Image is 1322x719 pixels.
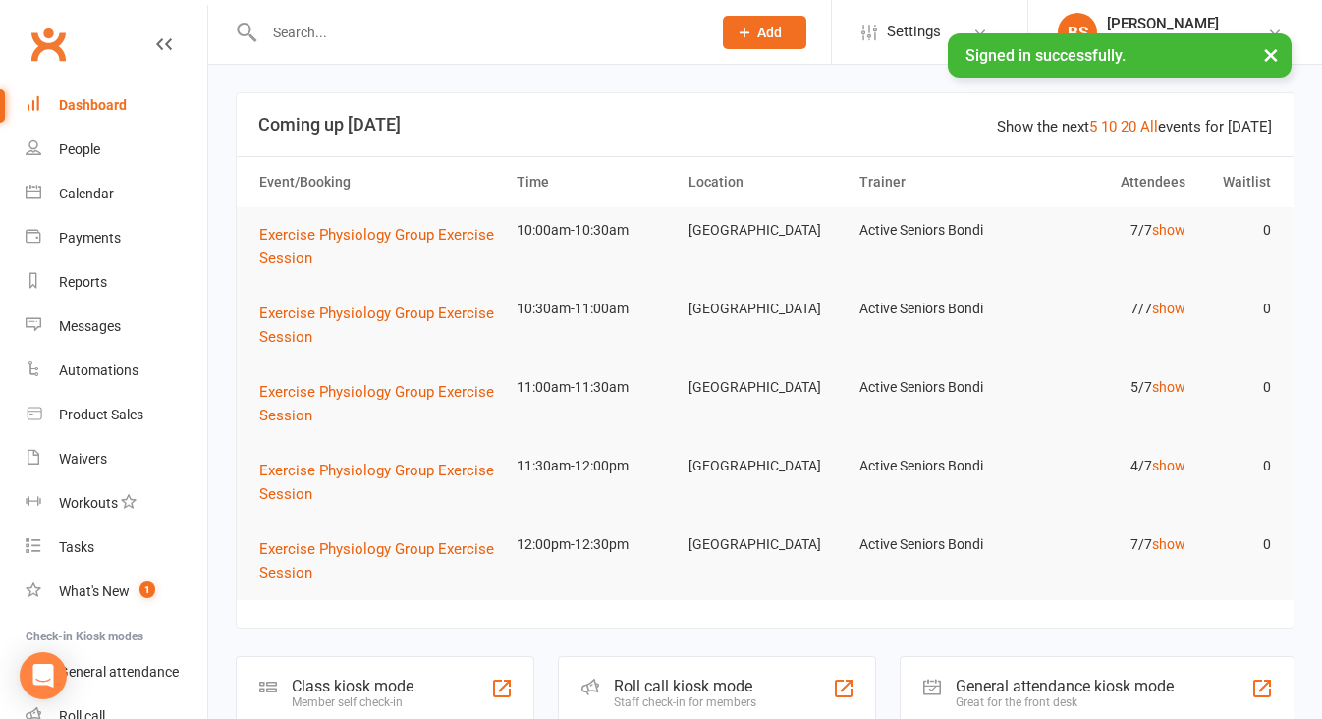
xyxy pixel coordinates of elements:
[259,540,494,581] span: Exercise Physiology Group Exercise Session
[26,393,207,437] a: Product Sales
[259,223,499,270] button: Exercise Physiology Group Exercise Session
[259,459,499,506] button: Exercise Physiology Group Exercise Session
[59,97,127,113] div: Dashboard
[59,186,114,201] div: Calendar
[26,304,207,349] a: Messages
[24,20,73,69] a: Clubworx
[1152,222,1185,238] a: show
[680,286,852,332] td: [GEOGRAPHIC_DATA]
[59,230,121,246] div: Payments
[258,115,1272,135] h3: Coming up [DATE]
[965,46,1126,65] span: Signed in successfully.
[680,207,852,253] td: [GEOGRAPHIC_DATA]
[1022,443,1194,489] td: 4/7
[26,260,207,304] a: Reports
[26,83,207,128] a: Dashboard
[1022,522,1194,568] td: 7/7
[59,318,121,334] div: Messages
[1194,443,1280,489] td: 0
[1140,118,1158,136] a: All
[1152,301,1185,316] a: show
[26,481,207,525] a: Workouts
[1089,118,1097,136] a: 5
[259,380,499,427] button: Exercise Physiology Group Exercise Session
[508,157,680,207] th: Time
[508,443,680,489] td: 11:30am-12:00pm
[26,570,207,614] a: What's New1
[292,695,413,709] div: Member self check-in
[59,539,94,555] div: Tasks
[59,407,143,422] div: Product Sales
[614,695,756,709] div: Staff check-in for members
[26,437,207,481] a: Waivers
[1107,15,1232,32] div: [PERSON_NAME]
[508,522,680,568] td: 12:00pm-12:30pm
[508,207,680,253] td: 10:00am-10:30am
[26,172,207,216] a: Calendar
[26,349,207,393] a: Automations
[851,443,1022,489] td: Active Seniors Bondi
[1022,157,1194,207] th: Attendees
[139,581,155,598] span: 1
[851,207,1022,253] td: Active Seniors Bondi
[1152,379,1185,395] a: show
[1194,207,1280,253] td: 0
[259,537,499,584] button: Exercise Physiology Group Exercise Session
[680,522,852,568] td: [GEOGRAPHIC_DATA]
[26,216,207,260] a: Payments
[59,362,138,378] div: Automations
[26,525,207,570] a: Tasks
[1107,32,1232,50] div: Staying Active Bondi
[59,664,179,680] div: General attendance
[26,650,207,694] a: General attendance kiosk mode
[259,304,494,346] span: Exercise Physiology Group Exercise Session
[1194,157,1280,207] th: Waitlist
[1022,207,1194,253] td: 7/7
[1194,364,1280,411] td: 0
[259,302,499,349] button: Exercise Physiology Group Exercise Session
[59,495,118,511] div: Workouts
[887,10,941,54] span: Settings
[1194,522,1280,568] td: 0
[757,25,782,40] span: Add
[1058,13,1097,52] div: BS
[680,364,852,411] td: [GEOGRAPHIC_DATA]
[292,677,413,695] div: Class kiosk mode
[851,286,1022,332] td: Active Seniors Bondi
[1121,118,1136,136] a: 20
[259,383,494,424] span: Exercise Physiology Group Exercise Session
[508,364,680,411] td: 11:00am-11:30am
[614,677,756,695] div: Roll call kiosk mode
[1101,118,1117,136] a: 10
[508,286,680,332] td: 10:30am-11:00am
[723,16,806,49] button: Add
[851,364,1022,411] td: Active Seniors Bondi
[1253,33,1289,76] button: ×
[258,19,697,46] input: Search...
[20,652,67,699] div: Open Intercom Messenger
[1022,286,1194,332] td: 7/7
[1022,364,1194,411] td: 5/7
[956,695,1174,709] div: Great for the front desk
[59,141,100,157] div: People
[1194,286,1280,332] td: 0
[59,451,107,467] div: Waivers
[1152,458,1185,473] a: show
[956,677,1174,695] div: General attendance kiosk mode
[26,128,207,172] a: People
[59,583,130,599] div: What's New
[250,157,508,207] th: Event/Booking
[997,115,1272,138] div: Show the next events for [DATE]
[259,226,494,267] span: Exercise Physiology Group Exercise Session
[680,157,852,207] th: Location
[680,443,852,489] td: [GEOGRAPHIC_DATA]
[851,522,1022,568] td: Active Seniors Bondi
[259,462,494,503] span: Exercise Physiology Group Exercise Session
[1152,536,1185,552] a: show
[851,157,1022,207] th: Trainer
[59,274,107,290] div: Reports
